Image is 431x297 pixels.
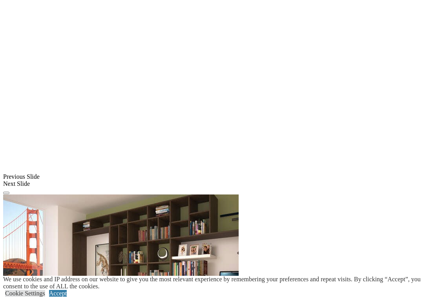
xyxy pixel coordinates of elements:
[3,173,428,180] div: Previous Slide
[3,276,431,290] div: We use cookies and IP address on our website to give you the most relevant experience by remember...
[5,290,45,297] a: Cookie Settings
[3,180,428,187] div: Next Slide
[3,192,9,194] button: Click here to pause slide show
[49,290,67,297] a: Accept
